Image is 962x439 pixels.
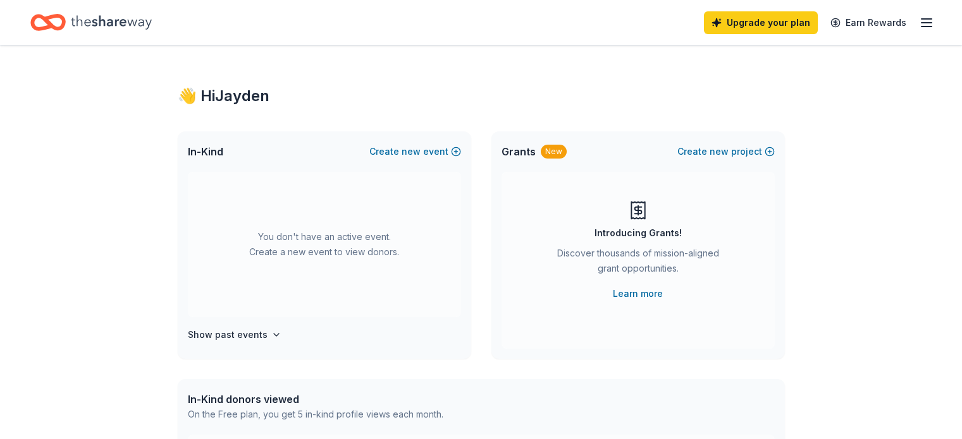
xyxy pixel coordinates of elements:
span: new [402,144,421,159]
a: Upgrade your plan [704,11,818,34]
div: New [541,145,567,159]
div: 👋 Hi Jayden [178,86,785,106]
div: On the Free plan, you get 5 in-kind profile views each month. [188,407,443,422]
a: Learn more [613,286,663,301]
div: Introducing Grants! [595,226,682,241]
div: Discover thousands of mission-aligned grant opportunities. [552,246,724,281]
a: Home [30,8,152,37]
button: Createnewevent [369,144,461,159]
div: You don't have an active event. Create a new event to view donors. [188,172,461,317]
span: Grants [502,144,536,159]
span: new [710,144,729,159]
button: Createnewproject [677,144,775,159]
div: In-Kind donors viewed [188,392,443,407]
button: Show past events [188,327,281,342]
span: In-Kind [188,144,223,159]
h4: Show past events [188,327,268,342]
a: Earn Rewards [823,11,914,34]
